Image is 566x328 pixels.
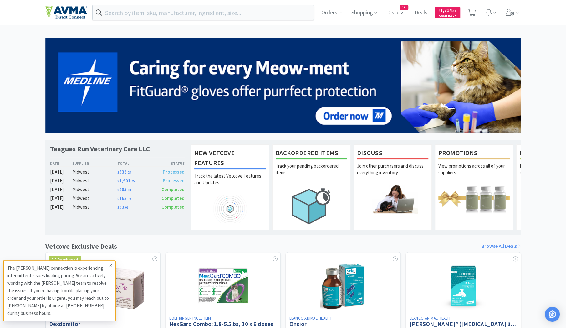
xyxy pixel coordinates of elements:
[452,9,456,13] span: . 58
[7,264,109,317] p: The [PERSON_NAME] connection is experiencing intermittent issues loading pricing. We are actively...
[439,9,440,13] span: $
[438,163,510,185] p: View promotions across all of your suppliers
[117,206,119,210] span: $
[126,197,130,201] span: . 50
[438,185,510,213] img: hero_promotions.png
[126,170,130,174] span: . 25
[50,144,150,154] h1: Teagues Run Veterinary Care LLC
[72,203,117,211] div: Midwest
[117,170,119,174] span: $
[482,242,521,250] a: Browse All Deals
[357,185,428,213] img: hero_discuss.png
[194,195,266,223] img: hero_feature_roadmap.png
[272,144,350,230] a: Backordered ItemsTrack your pending backordered items
[439,14,456,18] span: Cash Back
[93,5,314,20] input: Search by item, sku, manufacturer, ingredient, size...
[276,148,347,159] h1: Backordered Items
[357,148,428,159] h1: Discuss
[117,204,128,210] span: 53
[45,38,521,133] img: 5b85490d2c9a43ef9873369d65f5cc4c_481.png
[117,186,130,192] span: 285
[50,186,73,193] div: [DATE]
[72,195,117,202] div: Midwest
[45,241,117,252] h1: Vetcove Exclusive Deals
[45,6,87,19] img: e4e33dab9f054f5782a47901c742baa9_102.png
[50,177,185,185] a: [DATE]Midwest$1,901.75Processed
[412,10,430,16] a: Deals
[438,148,510,159] h1: Promotions
[439,7,456,13] span: 1,714
[194,148,266,169] h1: New Vetcove Features
[50,195,185,202] a: [DATE]Midwest$163.50Completed
[276,185,347,227] img: hero_backorders.png
[50,203,185,211] a: [DATE]Midwest$53.06Completed
[50,186,185,193] a: [DATE]Midwest$285.88Completed
[117,178,134,184] span: 1,901
[161,204,184,210] span: Completed
[276,163,347,185] p: Track your pending backordered items
[72,186,117,193] div: Midwest
[130,179,134,183] span: . 75
[50,168,73,176] div: [DATE]
[117,179,119,183] span: $
[400,5,408,10] span: 10
[117,169,130,175] span: 533
[126,188,130,192] span: . 88
[354,144,432,230] a: DiscussJoin other purchasers and discuss everything inventory
[117,197,119,201] span: $
[435,4,460,21] a: $1,714.58Cash Back
[50,195,73,202] div: [DATE]
[72,168,117,176] div: Midwest
[50,177,73,185] div: [DATE]
[357,163,428,185] p: Join other purchasers and discuss everything inventory
[435,144,513,230] a: PromotionsView promotions across all of your suppliers
[50,168,185,176] a: [DATE]Midwest$533.25Processed
[117,195,130,201] span: 163
[161,186,184,192] span: Completed
[151,160,185,166] div: Status
[50,203,73,211] div: [DATE]
[117,188,119,192] span: $
[117,160,151,166] div: Total
[385,10,407,16] a: Discuss10
[161,195,184,201] span: Completed
[72,177,117,185] div: Midwest
[191,144,269,230] a: New Vetcove FeaturesTrack the latest Vetcove Features and Updates
[72,160,117,166] div: Supplier
[545,307,560,322] div: Open Intercom Messenger
[194,173,266,195] p: Track the latest Vetcove Features and Updates
[50,160,73,166] div: Date
[162,178,184,184] span: Processed
[124,206,128,210] span: . 06
[162,169,184,175] span: Processed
